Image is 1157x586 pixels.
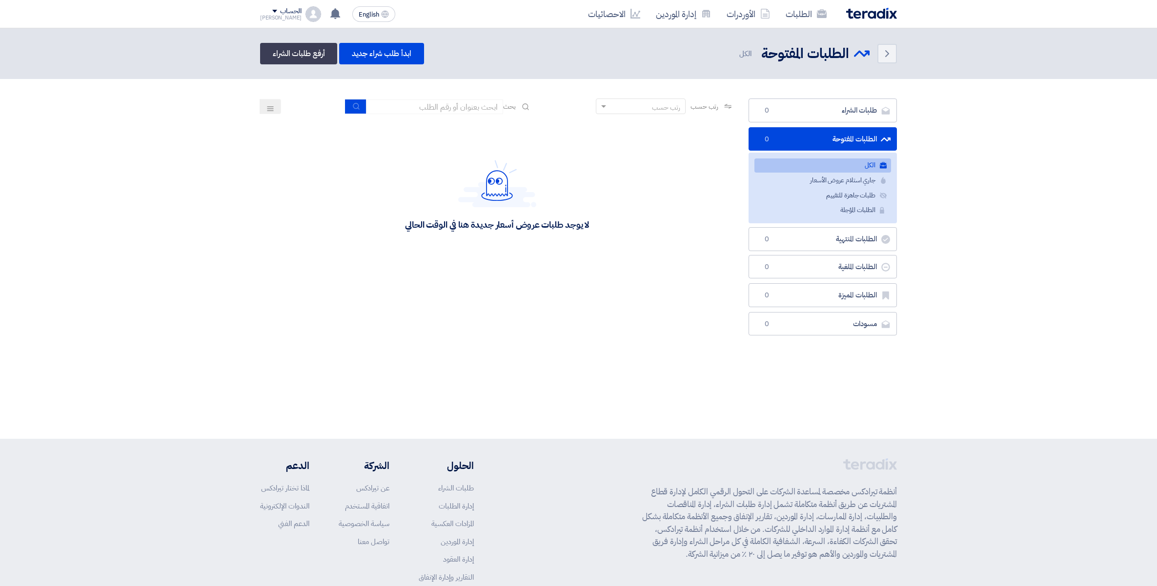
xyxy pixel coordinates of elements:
a: الندوات الإلكترونية [260,501,309,511]
span: 0 [761,135,772,144]
button: English [352,6,395,22]
a: إدارة الطلبات [439,501,474,511]
a: طلبات الشراء [438,483,474,493]
a: لماذا تختار تيرادكس [261,483,309,493]
a: الطلبات [778,2,834,25]
div: لا يوجد طلبات عروض أسعار جديدة هنا في الوقت الحالي [405,219,589,230]
a: الطلبات المؤجلة [754,203,891,217]
a: طلبات جاهزة للتقييم [754,189,891,203]
a: الكل [754,158,891,173]
a: الطلبات المميزة0 [749,283,897,307]
span: 0 [761,234,772,244]
div: [PERSON_NAME] [260,15,302,20]
a: الاحصائيات [580,2,648,25]
h2: الطلبات المفتوحة [761,44,849,63]
a: ابدأ طلب شراء جديد [339,43,424,64]
span: الكل [739,48,753,59]
a: إدارة العقود [443,554,474,565]
span: 0 [761,319,772,329]
span: 0 [761,291,772,300]
li: الدعم [260,458,309,473]
a: عن تيرادكس [356,483,389,493]
a: طلبات الشراء0 [749,98,897,122]
span: بحث [503,101,516,112]
span: 0 [761,106,772,116]
span: 0 [761,262,772,272]
a: الطلبات الملغية0 [749,255,897,279]
a: إدارة الموردين [441,536,474,547]
a: الطلبات المنتهية0 [749,227,897,251]
p: أنظمة تيرادكس مخصصة لمساعدة الشركات على التحول الرقمي الكامل لإدارة قطاع المشتريات عن طريق أنظمة ... [642,486,897,560]
img: Hello [458,160,536,207]
div: رتب حسب [652,102,680,113]
a: سياسة الخصوصية [339,518,389,529]
a: مسودات0 [749,312,897,336]
a: جاري استلام عروض الأسعار [754,174,891,188]
span: English [359,11,379,18]
input: ابحث بعنوان أو رقم الطلب [366,99,503,114]
a: الطلبات المفتوحة0 [749,127,897,151]
div: الحساب [280,7,301,16]
a: أرفع طلبات الشراء [260,43,337,64]
a: الدعم الفني [278,518,309,529]
a: الأوردرات [719,2,778,25]
span: رتب حسب [690,101,718,112]
img: profile_test.png [305,6,321,22]
a: تواصل معنا [358,536,389,547]
a: المزادات العكسية [431,518,474,529]
a: التقارير وإدارة الإنفاق [419,572,474,583]
img: Teradix logo [846,8,897,19]
li: الشركة [339,458,389,473]
a: إدارة الموردين [648,2,719,25]
li: الحلول [419,458,474,473]
a: اتفاقية المستخدم [345,501,389,511]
